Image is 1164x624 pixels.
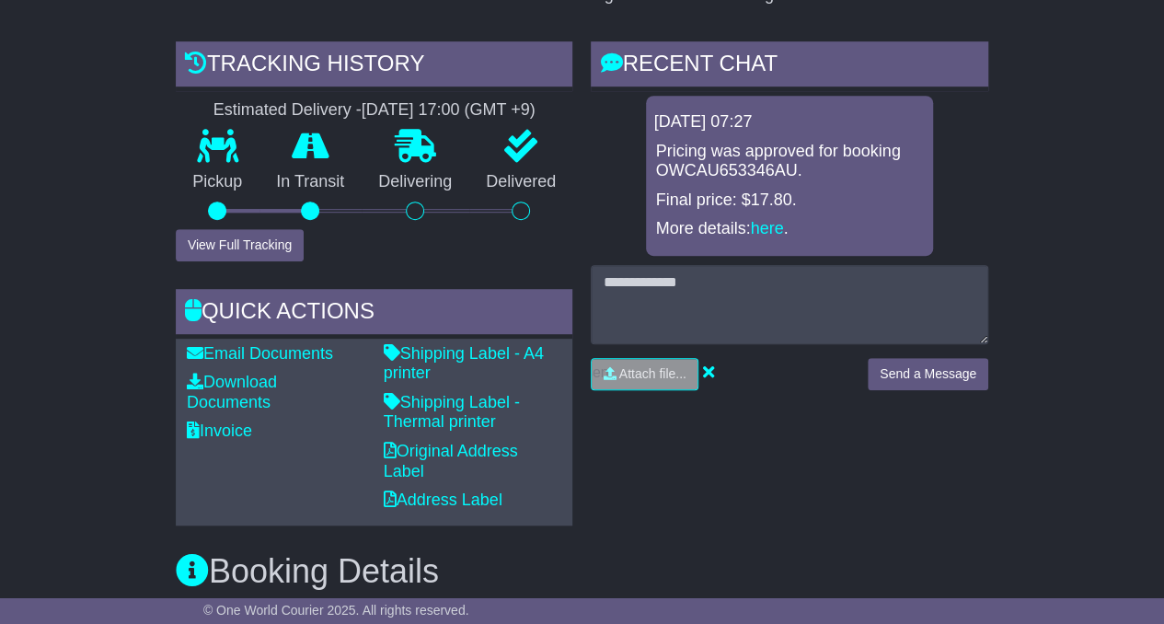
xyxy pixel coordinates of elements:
div: Quick Actions [176,289,573,339]
a: here [751,219,784,237]
a: Email Documents [187,344,333,363]
span: © One World Courier 2025. All rights reserved. [203,603,469,618]
div: [DATE] 07:27 [653,112,926,133]
a: Original Address Label [384,442,518,480]
button: View Full Tracking [176,229,304,261]
a: Invoice [187,422,252,440]
p: Pricing was approved for booking OWCAU653346AU. [655,142,924,181]
p: In Transit [259,172,362,192]
h3: Booking Details [176,553,988,590]
p: Pickup [176,172,259,192]
p: Final price: $17.80. [655,191,924,211]
a: Shipping Label - Thermal printer [384,393,520,432]
p: Delivered [469,172,573,192]
button: Send a Message [868,358,988,390]
p: More details: . [655,219,924,239]
a: Shipping Label - A4 printer [384,344,544,383]
div: RECENT CHAT [591,41,988,91]
div: [DATE] 17:00 (GMT +9) [362,100,536,121]
div: Estimated Delivery - [176,100,573,121]
p: Delivering [362,172,469,192]
div: Tracking history [176,41,573,91]
a: Download Documents [187,373,277,411]
a: Address Label [384,491,502,509]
